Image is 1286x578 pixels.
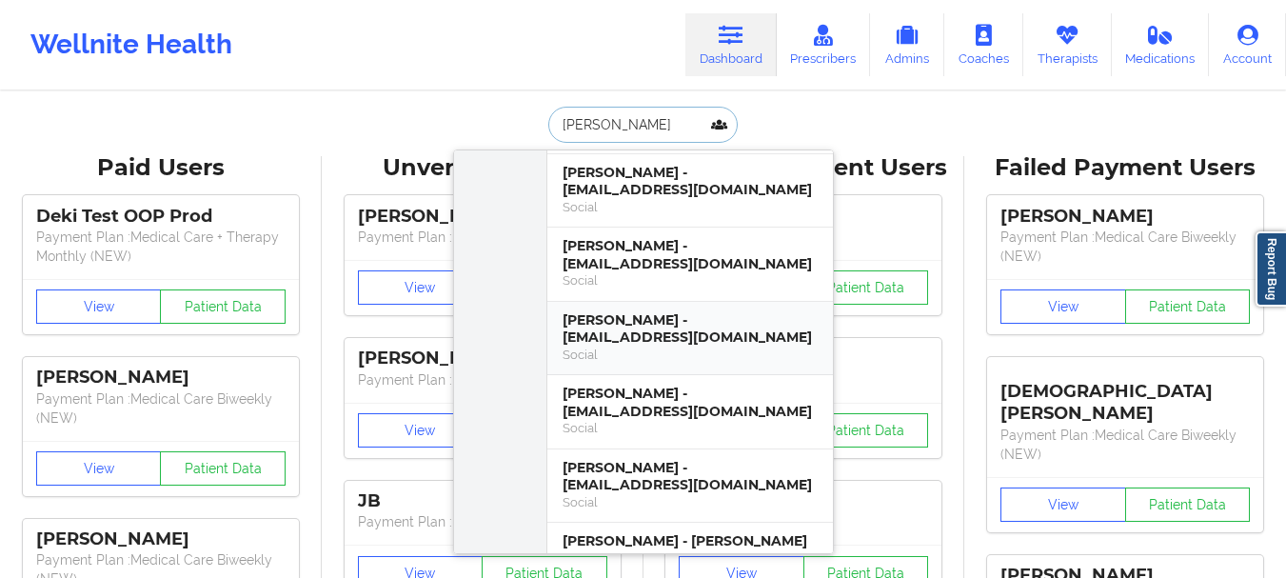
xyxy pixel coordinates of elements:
[36,367,286,389] div: [PERSON_NAME]
[36,228,286,266] p: Payment Plan : Medical Care + Therapy Monthly (NEW)
[1256,231,1286,307] a: Report Bug
[978,153,1273,183] div: Failed Payment Users
[358,413,484,448] button: View
[1125,289,1251,324] button: Patient Data
[335,153,630,183] div: Unverified Users
[358,512,607,531] p: Payment Plan : Unmatched Plan
[563,459,818,494] div: [PERSON_NAME] - [EMAIL_ADDRESS][DOMAIN_NAME]
[777,13,871,76] a: Prescribers
[563,199,818,215] div: Social
[1023,13,1112,76] a: Therapists
[563,237,818,272] div: [PERSON_NAME] - [EMAIL_ADDRESS][DOMAIN_NAME]
[1000,206,1250,228] div: [PERSON_NAME]
[36,451,162,486] button: View
[563,272,818,289] div: Social
[1000,426,1250,464] p: Payment Plan : Medical Care Biweekly (NEW)
[563,494,818,510] div: Social
[358,206,607,228] div: [PERSON_NAME]
[685,13,777,76] a: Dashboard
[36,389,286,428] p: Payment Plan : Medical Care Biweekly (NEW)
[13,153,308,183] div: Paid Users
[36,206,286,228] div: Deki Test OOP Prod
[358,370,607,389] p: Payment Plan : Unmatched Plan
[1000,367,1250,425] div: [DEMOGRAPHIC_DATA][PERSON_NAME]
[944,13,1023,76] a: Coaches
[563,164,818,199] div: [PERSON_NAME] - [EMAIL_ADDRESS][DOMAIN_NAME]
[36,289,162,324] button: View
[1000,228,1250,266] p: Payment Plan : Medical Care Biweekly (NEW)
[1112,13,1210,76] a: Medications
[1125,488,1251,522] button: Patient Data
[1000,488,1126,522] button: View
[160,289,286,324] button: Patient Data
[36,528,286,550] div: [PERSON_NAME]
[358,228,607,247] p: Payment Plan : Unmatched Plan
[803,270,929,305] button: Patient Data
[803,413,929,448] button: Patient Data
[563,385,818,420] div: [PERSON_NAME] - [EMAIL_ADDRESS][DOMAIN_NAME]
[358,490,607,512] div: JB
[563,532,818,568] div: [PERSON_NAME] - [PERSON_NAME][EMAIL_ADDRESS][DOMAIN_NAME]
[358,270,484,305] button: View
[1209,13,1286,76] a: Account
[563,420,818,436] div: Social
[563,311,818,347] div: [PERSON_NAME] - [EMAIL_ADDRESS][DOMAIN_NAME]
[160,451,286,486] button: Patient Data
[1000,289,1126,324] button: View
[563,347,818,363] div: Social
[358,348,607,369] div: [PERSON_NAME]
[870,13,944,76] a: Admins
